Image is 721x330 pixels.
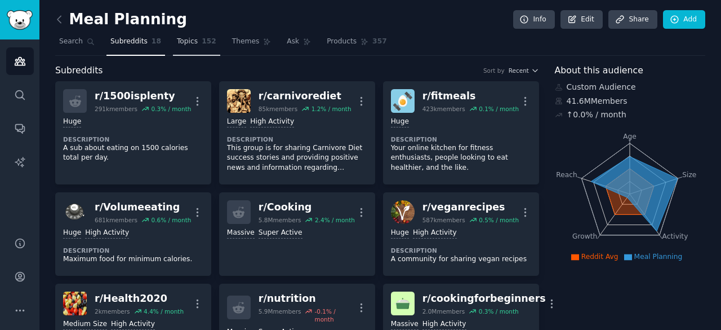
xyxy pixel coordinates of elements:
p: A sub about eating on 1500 calories total per day. [63,143,203,163]
a: carnivoredietr/carnivorediet85kmembers1.2% / monthLargeHigh ActivityDescriptionThis group is for ... [219,81,375,184]
span: Products [327,37,357,47]
span: About this audience [555,64,643,78]
img: fitmeals [391,89,415,113]
img: Volumeeating [63,200,87,224]
img: carnivorediet [227,89,251,113]
div: -0.1 % / month [314,307,355,323]
div: Super Active [259,228,302,239]
img: cookingforbeginners [391,292,415,315]
div: 0.5 % / month [479,216,519,224]
a: Search [55,33,99,56]
a: Topics152 [173,33,220,56]
h2: Meal Planning [55,11,187,29]
a: r/Cooking5.8Mmembers2.4% / monthMassiveSuper Active [219,192,375,276]
div: r/ fitmeals [422,89,519,103]
span: Search [59,37,83,47]
div: Massive [227,228,255,239]
a: Add [663,10,705,29]
dt: Description [227,135,367,143]
p: A community for sharing vegan recipes [391,254,531,265]
div: 587k members [422,216,465,224]
span: Reddit Avg [581,253,618,261]
p: Your online kitchen for fitness enthusiasts, people looking to eat healthier, and the like. [391,143,531,173]
a: Volumeeatingr/Volumeeating681kmembers0.6% / monthHugeHigh ActivityDescriptionMaximum food for min... [55,192,211,276]
div: Medium Size [63,319,107,330]
div: r/ cookingforbeginners [422,292,546,306]
p: Maximum food for minimum calories. [63,254,203,265]
div: High Activity [111,319,155,330]
span: Recent [509,67,529,74]
a: Info [513,10,555,29]
a: Share [608,10,657,29]
div: Custom Audience [555,81,706,93]
span: 152 [202,37,216,47]
div: High Activity [413,228,457,239]
div: 85k members [259,105,297,113]
tspan: Activity [662,232,688,240]
img: veganrecipes [391,200,415,224]
div: Sort by [483,67,505,74]
a: Subreddits18 [106,33,165,56]
button: Recent [509,67,539,74]
span: Meal Planning [634,253,683,261]
div: r/ Health2020 [95,292,184,306]
a: veganrecipesr/veganrecipes587kmembers0.5% / monthHugeHigh ActivityDescriptionA community for shar... [383,192,539,276]
span: Topics [177,37,198,47]
div: ↑ 0.0 % / month [567,109,626,121]
div: High Activity [85,228,129,239]
div: r/ carnivorediet [259,89,351,103]
a: r/1500isplenty291kmembers0.3% / monthHugeDescriptionA sub about eating on 1500 calories total per... [55,81,211,184]
div: r/ Volumeeating [95,200,191,214]
tspan: Age [623,133,637,140]
div: r/ veganrecipes [422,200,519,214]
div: r/ 1500isplenty [95,89,191,103]
div: 4.4 % / month [144,307,184,315]
dt: Description [63,135,203,143]
div: Massive [391,319,419,330]
a: Edit [560,10,603,29]
div: Huge [63,117,81,127]
tspan: Size [682,170,696,178]
span: Subreddits [110,37,148,47]
dt: Description [63,247,203,254]
div: 681k members [95,216,137,224]
div: Huge [391,228,409,239]
tspan: Growth [572,232,597,240]
div: Huge [63,228,81,239]
div: High Activity [250,117,294,127]
dt: Description [391,135,531,143]
div: r/ nutrition [259,292,355,306]
div: 5.8M members [259,216,301,224]
div: 5.9M members [259,307,301,323]
div: Huge [391,117,409,127]
div: r/ Cooking [259,200,355,214]
p: This group is for sharing Carnivore Diet success stories and providing positive news and informat... [227,143,367,173]
div: 2.4 % / month [315,216,355,224]
dt: Description [391,247,531,254]
span: Subreddits [55,64,103,78]
div: 0.6 % / month [151,216,191,224]
img: Health2020 [63,292,87,315]
span: Themes [232,37,260,47]
span: 18 [152,37,161,47]
span: Ask [287,37,299,47]
div: 0.3 % / month [479,307,519,315]
div: 1.2 % / month [311,105,351,113]
a: Products357 [323,33,390,56]
a: Ask [283,33,315,56]
span: 357 [372,37,387,47]
div: 0.1 % / month [479,105,519,113]
tspan: Reach [556,170,577,178]
div: 291k members [95,105,137,113]
div: 2k members [95,307,130,315]
div: 0.3 % / month [151,105,191,113]
div: 423k members [422,105,465,113]
img: GummySearch logo [7,10,33,30]
div: High Activity [422,319,466,330]
div: 2.0M members [422,307,465,315]
div: Large [227,117,246,127]
a: fitmealsr/fitmeals423kmembers0.1% / monthHugeDescriptionYour online kitchen for fitness enthusias... [383,81,539,184]
a: Themes [228,33,275,56]
div: 41.6M Members [555,95,706,107]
